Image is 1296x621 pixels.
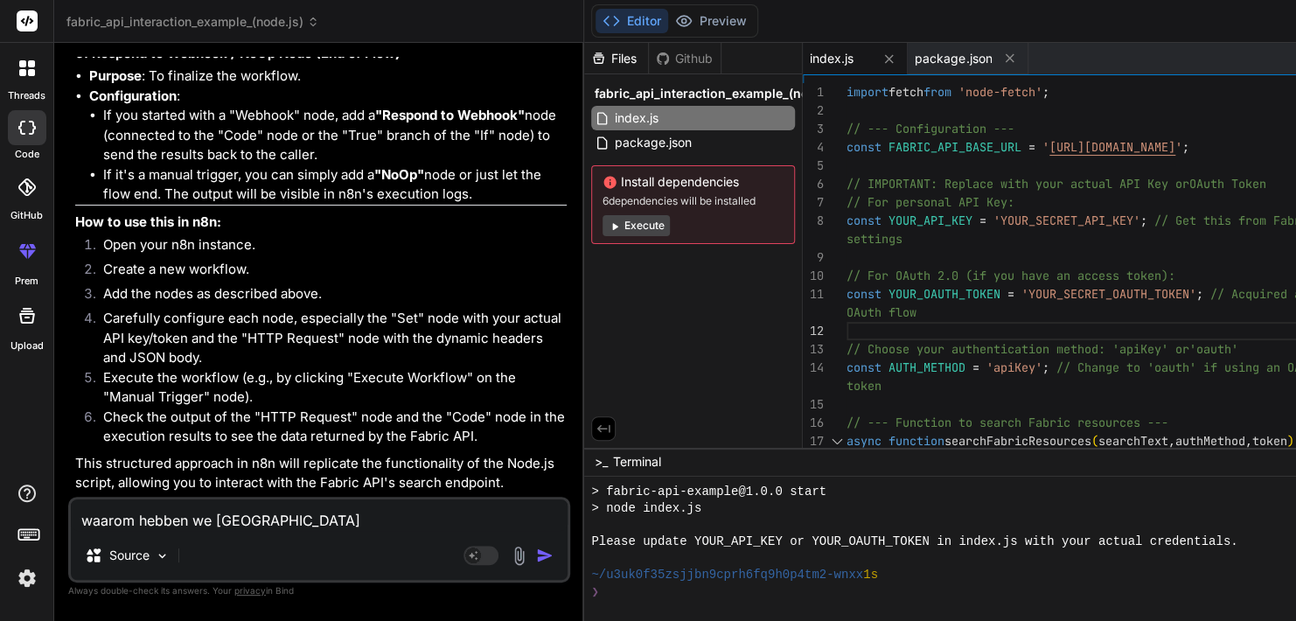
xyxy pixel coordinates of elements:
div: 16 [803,414,824,432]
span: , [1245,433,1252,449]
span: const [847,139,881,155]
li: If you started with a "Webhook" node, add a node (connected to the "Code" node or the "True" bran... [103,106,567,165]
span: >_ [595,453,608,471]
div: 13 [803,340,824,359]
img: Pick Models [155,548,170,563]
strong: "Respond to Webhook" [375,107,525,123]
span: ; [1042,359,1049,375]
span: 1s [863,567,878,583]
span: const [847,359,881,375]
span: token [847,378,881,394]
label: prem [15,274,38,289]
span: package.json [915,50,992,67]
span: index.js [810,50,854,67]
div: 9 [803,248,824,267]
span: settings [847,231,902,247]
li: If it's a manual trigger, you can simply add a node or just let the flow end. The output will be ... [103,165,567,205]
strong: "NoOp" [374,166,424,183]
span: Terminal [613,453,661,471]
span: import [847,84,888,100]
span: = [979,213,986,228]
label: threads [8,88,45,103]
strong: 6. Respond to Webhook / NoOp Node (End of Flow) [75,45,401,61]
span: const [847,286,881,302]
div: 12 [803,322,824,340]
span: searchFabricResources [944,433,1091,449]
span: ; [1196,286,1203,302]
span: AUTH_METHOD [888,359,965,375]
span: ) [1287,433,1294,449]
span: ; [1182,139,1189,155]
span: OAuth Token [1189,176,1266,192]
span: > node index.js [591,500,701,517]
textarea: waarom hebben we [GEOGRAPHIC_DATA] [71,499,568,531]
div: 15 [803,395,824,414]
div: 1 [803,83,824,101]
li: Check the output of the "HTTP Request" node and the "Code" node in the execution results to see t... [89,408,567,447]
label: Upload [10,338,44,353]
span: // --- Configuration --- [847,121,1014,136]
p: Source [109,547,150,564]
li: : [89,87,567,205]
button: Preview [668,9,754,33]
span: 'YOUR_SECRET_API_KEY' [993,213,1140,228]
li: Create a new workflow. [89,260,567,284]
span: fabric_api_interaction_example_(node.js) [595,85,842,102]
strong: How to use this in n8n: [75,213,221,230]
div: Github [649,50,721,67]
div: 10 [803,267,824,285]
span: , [1168,433,1175,449]
span: function [888,433,944,449]
span: ; [1042,84,1049,100]
div: 3 [803,120,824,138]
img: settings [12,563,42,593]
div: 14 [803,359,824,377]
span: async [847,433,881,449]
li: : To finalize the workflow. [89,66,567,87]
span: = [1028,139,1035,155]
span: // --- Function to search Fabric resources --- [847,415,1168,430]
p: Always double-check its answers. Your in Bind [68,583,570,599]
span: Please update YOUR_API_KEY or YOUR_OAUTH_TOKEN in index.js with your actual credentials. [591,534,1237,550]
span: 6 dependencies will be installed [603,194,784,208]
label: code [15,147,39,162]
span: // For personal API Key: [847,194,1014,210]
div: 6 [803,175,824,193]
span: 'node-fetch' [958,84,1042,100]
button: Execute [603,215,670,236]
span: fabric_api_interaction_example_(node.js) [66,13,319,31]
span: FABRIC_API_BASE_URL [888,139,1021,155]
button: Editor [596,9,668,33]
span: privacy [234,585,266,596]
span: = [1007,286,1014,302]
img: attachment [509,546,529,566]
span: ~/u3uk0f35zsjjbn9cprh6fq9h0p4tm2-wnxx [591,567,863,583]
div: 4 [803,138,824,157]
span: index.js [613,108,660,129]
div: 17 [803,432,824,450]
span: YOUR_OAUTH_TOKEN [888,286,1000,302]
span: 'oauth' [1189,341,1238,357]
span: ' [1175,139,1182,155]
div: Files [584,50,648,67]
span: > fabric-api-example@1.0.0 start [591,484,826,500]
span: fetch [888,84,923,100]
li: Carefully configure each node, especially the "Set" node with your actual API key/token and the "... [89,309,567,368]
span: ; [1140,213,1147,228]
div: 2 [803,101,824,120]
div: 5 [803,157,824,175]
div: 11 [803,285,824,304]
img: icon [536,547,554,564]
span: from [923,84,951,100]
span: // Choose your authentication method: 'apiKey' or [847,341,1189,357]
span: searchText [1098,433,1168,449]
li: Open your n8n instance. [89,235,567,260]
div: Click to collapse the range. [826,432,848,450]
strong: Configuration [89,87,177,104]
span: = [972,359,979,375]
span: Install dependencies [603,173,784,191]
li: Add the nodes as described above. [89,284,567,309]
span: ' [1042,139,1049,155]
span: 'apiKey' [986,359,1042,375]
span: authMethod [1175,433,1245,449]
